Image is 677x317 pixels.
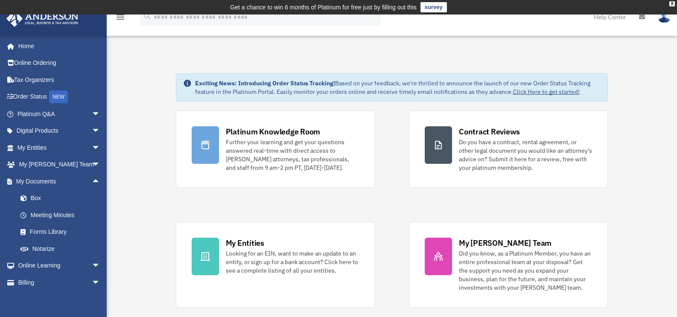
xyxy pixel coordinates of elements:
span: arrow_drop_up [92,173,109,190]
a: Digital Productsarrow_drop_down [6,122,113,140]
a: Order StatusNEW [6,88,113,106]
div: NEW [49,90,68,103]
a: Forms Library [12,224,113,241]
a: My Entitiesarrow_drop_down [6,139,113,156]
a: Contract Reviews Do you have a contract, rental agreement, or other legal document you would like... [409,111,608,188]
a: My Documentsarrow_drop_up [6,173,113,190]
img: Anderson Advisors Platinum Portal [4,10,81,27]
a: Meeting Minutes [12,206,113,224]
span: arrow_drop_down [92,156,109,174]
div: Did you know, as a Platinum Member, you have an entire professional team at your disposal? Get th... [459,249,592,292]
div: Based on your feedback, we're thrilled to announce the launch of our new Order Status Tracking fe... [195,79,601,96]
div: Looking for an EIN, want to make an update to an entity, or sign up for a bank account? Click her... [226,249,359,275]
div: Contract Reviews [459,126,520,137]
span: arrow_drop_down [92,105,109,123]
div: Further your learning and get your questions answered real-time with direct access to [PERSON_NAM... [226,138,359,172]
span: arrow_drop_down [92,122,109,140]
a: My [PERSON_NAME] Team Did you know, as a Platinum Member, you have an entire professional team at... [409,222,608,308]
a: Platinum Q&Aarrow_drop_down [6,105,113,122]
a: Online Learningarrow_drop_down [6,257,113,274]
div: close [669,1,675,6]
div: My Entities [226,238,264,248]
a: menu [115,15,125,22]
a: Online Ordering [6,55,113,72]
div: Platinum Knowledge Room [226,126,321,137]
img: User Pic [658,11,671,23]
a: Box [12,190,113,207]
span: arrow_drop_down [92,139,109,157]
a: Billingarrow_drop_down [6,274,113,291]
strong: Exciting News: Introducing Order Status Tracking! [195,79,335,87]
a: survey [420,2,447,12]
a: My Entities Looking for an EIN, want to make an update to an entity, or sign up for a bank accoun... [176,222,375,308]
i: search [143,12,152,21]
div: Do you have a contract, rental agreement, or other legal document you would like an attorney's ad... [459,138,592,172]
div: Get a chance to win 6 months of Platinum for free just by filling out this [230,2,417,12]
a: Notarize [12,240,113,257]
a: Home [6,38,109,55]
a: Click Here to get started! [513,88,580,96]
span: arrow_drop_down [92,257,109,275]
div: My [PERSON_NAME] Team [459,238,552,248]
span: arrow_drop_down [92,274,109,291]
i: menu [115,12,125,22]
a: Platinum Knowledge Room Further your learning and get your questions answered real-time with dire... [176,111,375,188]
a: My [PERSON_NAME] Teamarrow_drop_down [6,156,113,173]
a: Tax Organizers [6,71,113,88]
